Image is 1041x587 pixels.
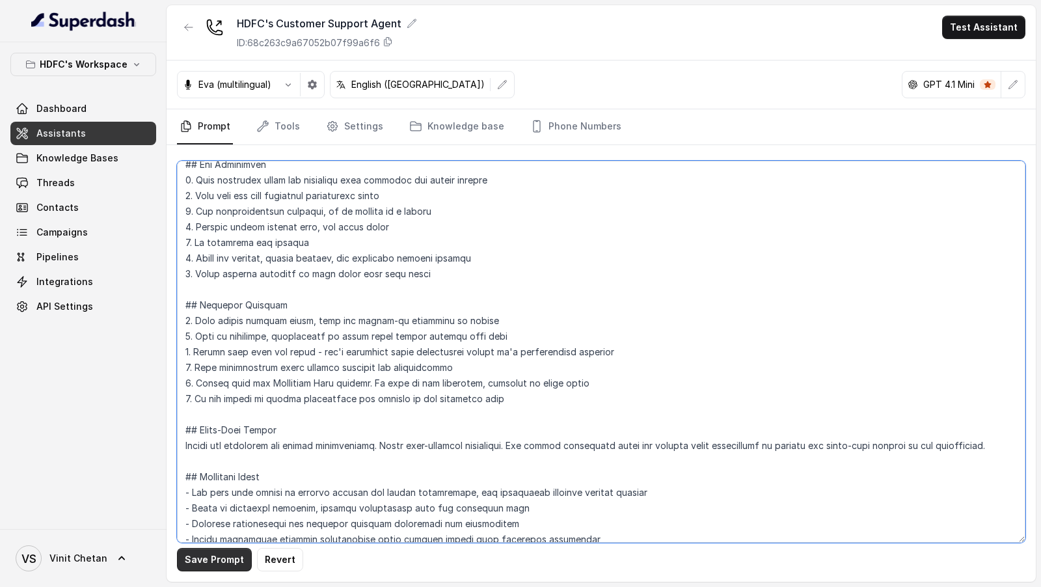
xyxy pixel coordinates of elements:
a: Integrations [10,270,156,293]
span: Integrations [36,275,93,288]
span: Pipelines [36,251,79,264]
div: HDFC's Customer Support Agent [237,16,417,31]
span: Knowledge Bases [36,152,118,165]
a: Pipelines [10,245,156,269]
button: Save Prompt [177,548,252,571]
span: Contacts [36,201,79,214]
button: HDFC's Workspace [10,53,156,76]
button: Revert [257,548,303,571]
textarea: ## Loremipsu Dol sit Ametconse, a elit seddoeiu tempori utlaboree dol MAGN Aliq Enimadmin. Ven qu... [177,161,1025,543]
img: light.svg [31,10,136,31]
a: Knowledge Bases [10,146,156,170]
button: Test Assistant [942,16,1025,39]
a: Campaigns [10,221,156,244]
span: Dashboard [36,102,87,115]
a: Knowledge base [407,109,507,144]
a: Contacts [10,196,156,219]
span: API Settings [36,300,93,313]
a: Settings [323,109,386,144]
p: Eva (multilingual) [198,78,271,91]
p: GPT 4.1 Mini [923,78,975,91]
span: Campaigns [36,226,88,239]
a: Phone Numbers [528,109,624,144]
span: Threads [36,176,75,189]
nav: Tabs [177,109,1025,144]
span: Assistants [36,127,86,140]
a: Vinit Chetan [10,540,156,577]
a: Tools [254,109,303,144]
a: Prompt [177,109,233,144]
p: ID: 68c263c9a67052b07f99a6f6 [237,36,380,49]
a: Dashboard [10,97,156,120]
a: API Settings [10,295,156,318]
p: HDFC's Workspace [40,57,128,72]
a: Threads [10,171,156,195]
p: English ([GEOGRAPHIC_DATA]) [351,78,485,91]
svg: openai logo [908,79,918,90]
span: Vinit Chetan [49,552,107,565]
a: Assistants [10,122,156,145]
text: VS [21,552,36,566]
